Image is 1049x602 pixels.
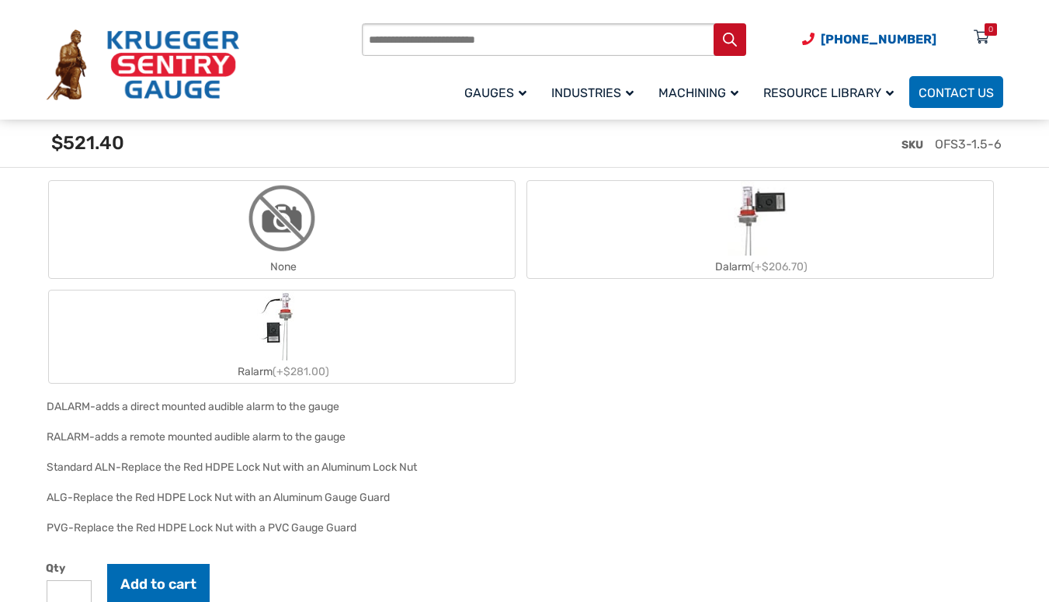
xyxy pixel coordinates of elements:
span: Machining [658,85,738,100]
div: Replace the Red HDPE Lock Nut with an Aluminum Gauge Guard [73,491,390,504]
span: Gauges [464,85,526,100]
span: (+$281.00) [273,365,329,378]
label: None [49,181,515,278]
div: Dalarm [527,256,993,278]
span: ALG- [47,491,73,504]
span: Resource Library [763,85,894,100]
span: DALARM- [47,400,96,413]
div: Replace the Red HDPE Lock Nut with an Aluminum Lock Nut [121,461,417,474]
span: Industries [551,85,634,100]
label: Ralarm [49,291,515,383]
span: SKU [901,138,923,151]
div: Ralarm [49,360,515,383]
a: Contact Us [909,76,1003,108]
div: adds a direct mounted audible alarm to the gauge [96,400,339,413]
a: Industries [542,74,649,110]
a: Machining [649,74,754,110]
span: RALARM- [47,430,95,444]
a: Resource Library [754,74,909,110]
div: adds a remote mounted audible alarm to the gauge [95,430,346,444]
span: Contact Us [919,85,994,100]
div: None [49,256,515,278]
a: Gauges [455,74,542,110]
span: [PHONE_NUMBER] [821,32,936,47]
img: Krueger Sentry Gauge [47,30,239,101]
span: Standard ALN- [47,461,121,474]
span: OFS3-1.5-6 [935,137,1002,151]
span: (+$206.70) [751,260,808,273]
div: Replace the Red HDPE Lock Nut with a PVC Gauge Guard [74,521,356,534]
a: Phone Number (920) 434-8860 [802,30,936,49]
span: PVG- [47,521,74,534]
label: Dalarm [527,181,993,278]
div: 0 [988,23,993,36]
